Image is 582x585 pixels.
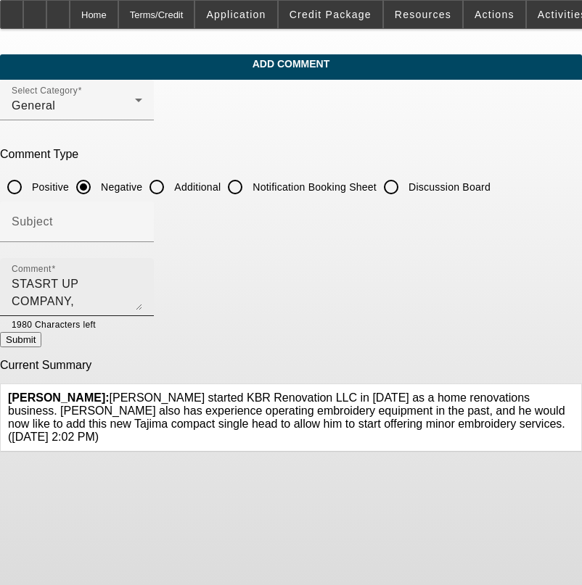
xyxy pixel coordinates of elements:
span: Application [206,9,266,20]
label: Negative [98,180,142,194]
mat-label: Comment [12,265,52,274]
button: Application [195,1,276,28]
mat-label: Subject [12,215,53,228]
b: [PERSON_NAME]: [8,391,110,404]
label: Positive [29,180,69,194]
mat-hint: 1980 Characters left [12,316,96,332]
span: [PERSON_NAME] started KBR Renovation LLC in [DATE] as a home renovations business. [PERSON_NAME] ... [8,391,565,443]
span: Add Comment [11,58,571,70]
mat-label: Select Category [12,86,78,96]
label: Notification Booking Sheet [250,180,377,194]
span: Credit Package [290,9,372,20]
button: Actions [464,1,525,28]
span: Resources [395,9,451,20]
label: Discussion Board [406,180,491,194]
span: General [12,99,55,112]
span: Actions [475,9,515,20]
button: Credit Package [279,1,382,28]
button: Resources [384,1,462,28]
label: Additional [171,180,221,194]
